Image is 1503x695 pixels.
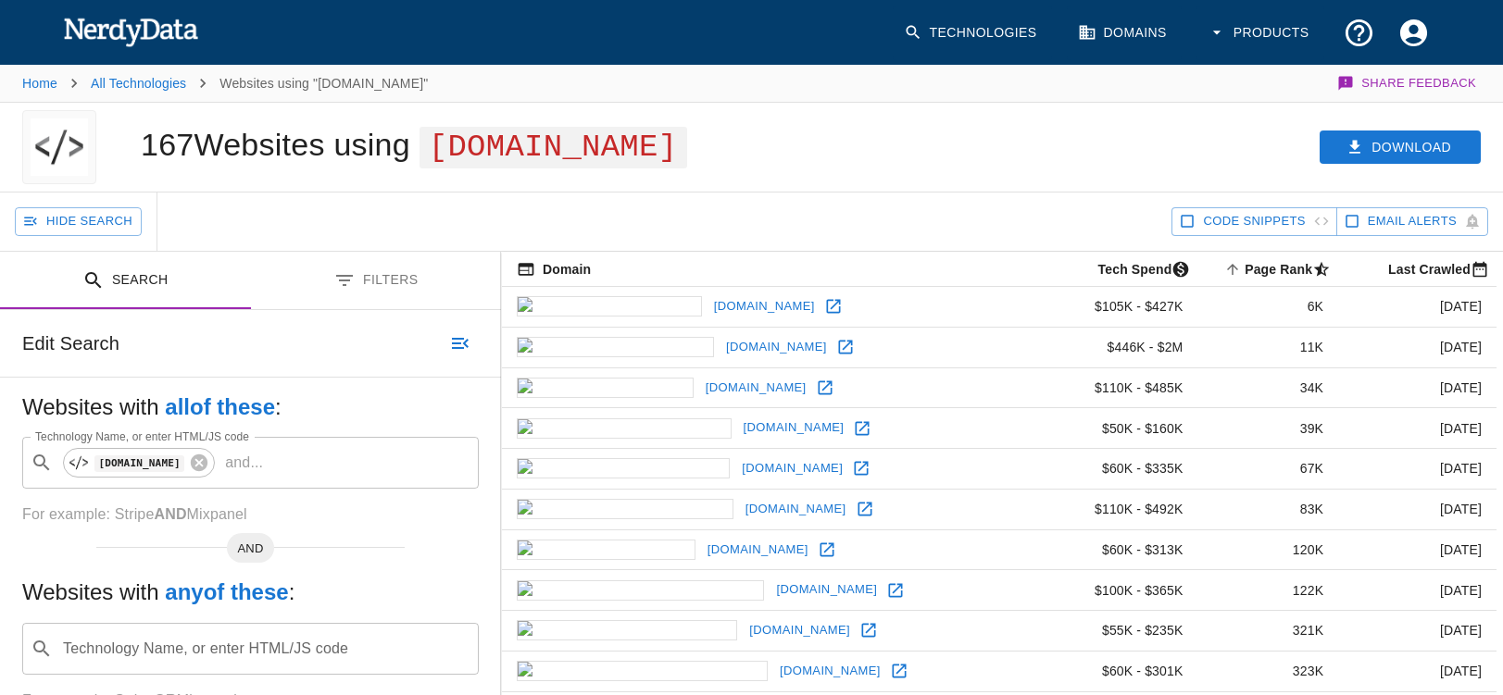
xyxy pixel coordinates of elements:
[141,127,687,162] h1: 167 Websites using
[848,415,876,442] a: Open newjerseyhills.com in new window
[851,495,879,523] a: Open youralaskalink.com in new window
[517,258,591,280] span: The registered domain name (i.e. "nerdydata.com").
[1332,6,1386,60] button: Support and Documentation
[1338,529,1497,570] td: [DATE]
[1067,6,1182,60] a: Domains
[517,458,730,478] img: utdailybeacon.com icon
[517,337,714,357] img: buffalonews.com icon
[22,65,428,102] nav: breadcrumb
[1364,258,1497,280] span: Most recent date this website was successfully crawled
[1338,570,1497,611] td: [DATE]
[517,418,732,439] img: newjerseyhills.com icon
[517,378,694,398] img: timesnews.net icon
[517,499,733,519] img: youralaskalink.com icon
[63,448,215,478] div: [DOMAIN_NAME]
[1049,287,1197,328] td: $105K - $427K
[165,579,288,604] b: any of these
[63,13,199,50] img: NerdyData.com
[771,576,882,604] a: [DOMAIN_NAME]
[1049,570,1197,611] td: $100K - $365K
[22,503,479,526] p: For example: Stripe Mixpanel
[1049,367,1197,408] td: $110K - $485K
[1338,367,1497,408] td: [DATE]
[811,374,839,402] a: Open timesnews.net in new window
[1049,611,1197,652] td: $55K - $235K
[1074,258,1198,280] span: The estimated minimum and maximum annual tech spend each webpage has, based on the free, freemium...
[1338,449,1497,490] td: [DATE]
[1197,327,1338,367] td: 11K
[1334,65,1481,102] button: Share Feedback
[1336,207,1488,236] button: Get email alerts with newly found website results. Click to enable.
[882,577,909,604] a: Open borgernewsherald.com in new window
[820,292,847,320] a: Open abqjournal.com in new window
[1221,258,1338,280] span: A page popularity ranking based on a domain's backlinks. Smaller numbers signal more popular doma...
[847,454,875,482] a: Open utdailybeacon.com in new window
[22,577,479,607] h5: Websites with :
[832,333,859,361] a: Open buffalonews.com in new window
[154,506,186,522] b: AND
[517,296,702,316] img: abqjournal.com icon
[1049,489,1197,529] td: $110K - $492K
[219,74,428,93] p: Websites using "[DOMAIN_NAME]"
[1338,651,1497,691] td: [DATE]
[420,127,687,168] span: [DOMAIN_NAME]
[218,452,270,474] p: and ...
[1320,130,1481,165] button: Download
[1197,287,1338,328] td: 6K
[517,661,768,681] img: charlottemagazine.com icon
[94,455,184,471] code: [DOMAIN_NAME]
[1197,570,1338,611] td: 122K
[1049,408,1197,449] td: $50K - $160K
[517,620,737,640] img: nashvillescene.com icon
[1197,611,1338,652] td: 321K
[1196,6,1324,60] button: Products
[22,392,479,422] h5: Websites with :
[1049,327,1197,367] td: $446K - $2M
[1049,449,1197,490] td: $60K - $335K
[1197,449,1338,490] td: 67K
[703,536,813,565] a: [DOMAIN_NAME]
[885,657,913,685] a: Open charlottemagazine.com in new window
[251,252,502,310] button: Filters
[1368,211,1457,232] span: Get email alerts with newly found website results. Click to enable.
[775,657,885,686] a: [DOMAIN_NAME]
[721,333,832,362] a: [DOMAIN_NAME]
[35,428,249,444] label: Technology Name, or enter HTML/JS code
[1386,6,1441,60] button: Account Settings
[22,329,119,358] h6: Edit Search
[855,616,883,644] a: Open nashvillescene.com in new window
[1338,489,1497,529] td: [DATE]
[22,76,57,91] a: Home
[227,540,275,558] span: AND
[893,6,1052,60] a: Technologies
[1338,327,1497,367] td: [DATE]
[739,414,849,442] a: [DOMAIN_NAME]
[517,540,695,560] img: sunny923.com icon
[1197,529,1338,570] td: 120K
[91,76,186,91] a: All Technologies
[15,207,142,236] button: Hide Search
[165,394,275,419] b: all of these
[737,454,847,483] a: [DOMAIN_NAME]
[1197,651,1338,691] td: 323K
[1203,211,1305,232] span: Show Code Snippets
[1338,611,1497,652] td: [DATE]
[709,292,820,321] a: [DOMAIN_NAME]
[1197,489,1338,529] td: 83K
[813,536,841,564] a: Open sunny923.com in new window
[1171,207,1336,236] button: Show Code Snippets
[1049,529,1197,570] td: $60K - $313K
[1338,408,1497,449] td: [DATE]
[701,374,811,403] a: [DOMAIN_NAME]
[741,495,851,524] a: [DOMAIN_NAME]
[745,616,855,645] a: [DOMAIN_NAME]
[1338,287,1497,328] td: [DATE]
[1197,367,1338,408] td: 34K
[31,110,88,184] img: "bloxdigital.com" logo
[1197,408,1338,449] td: 39K
[517,580,764,601] img: borgernewsherald.com icon
[1049,651,1197,691] td: $60K - $301K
